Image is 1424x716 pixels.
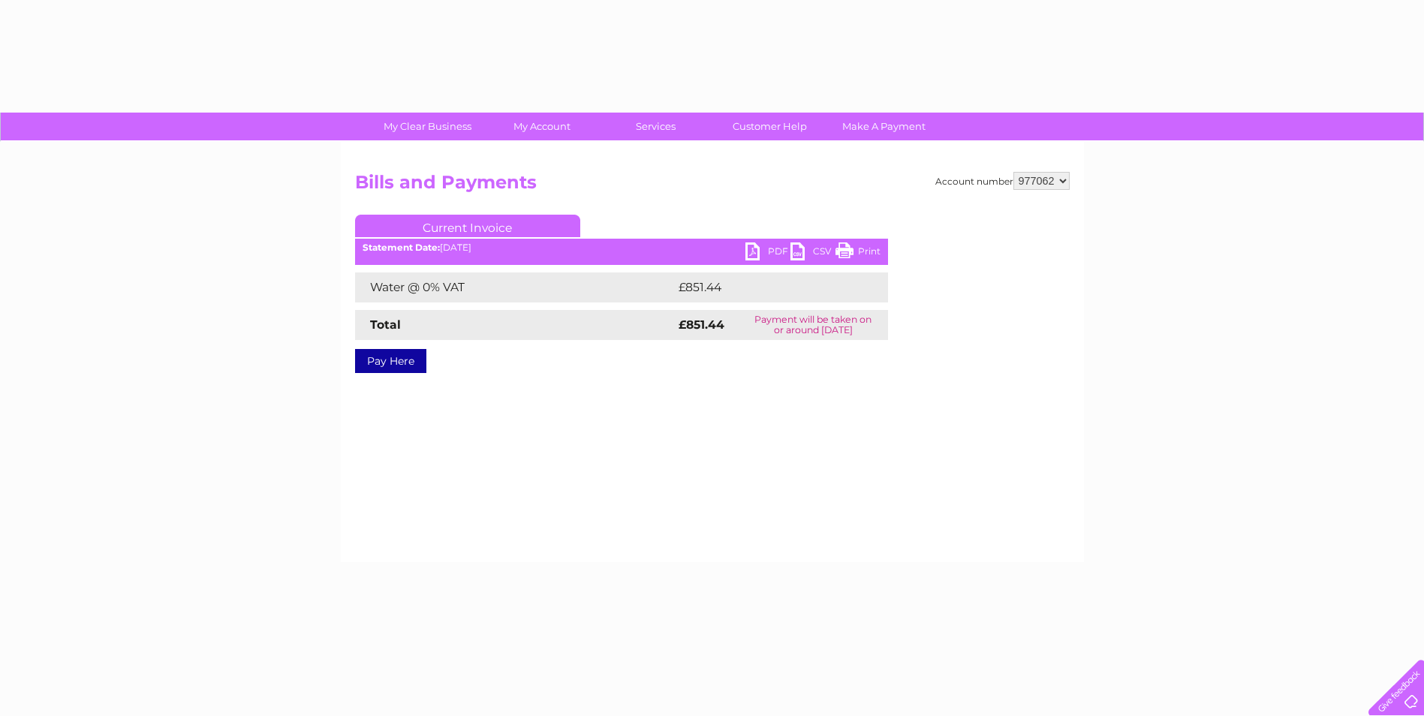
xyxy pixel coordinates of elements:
[708,113,832,140] a: Customer Help
[739,310,888,340] td: Payment will be taken on or around [DATE]
[822,113,946,140] a: Make A Payment
[935,172,1070,190] div: Account number
[366,113,489,140] a: My Clear Business
[355,242,888,253] div: [DATE]
[679,317,724,332] strong: £851.44
[790,242,835,264] a: CSV
[745,242,790,264] a: PDF
[355,272,675,302] td: Water @ 0% VAT
[355,349,426,373] a: Pay Here
[355,215,580,237] a: Current Invoice
[480,113,604,140] a: My Account
[835,242,881,264] a: Print
[363,242,440,253] b: Statement Date:
[355,172,1070,200] h2: Bills and Payments
[675,272,860,302] td: £851.44
[370,317,401,332] strong: Total
[594,113,718,140] a: Services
